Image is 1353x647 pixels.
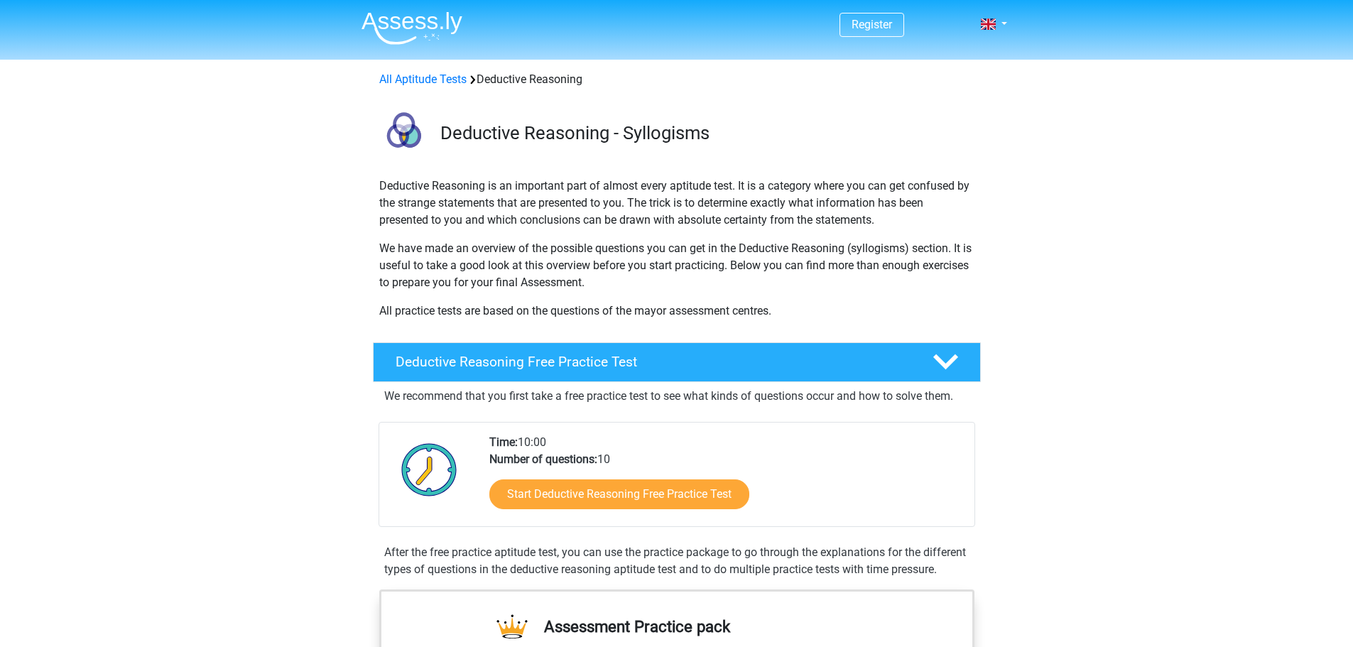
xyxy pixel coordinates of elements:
[852,18,892,31] a: Register
[379,240,974,291] p: We have made an overview of the possible questions you can get in the Deductive Reasoning (syllog...
[379,303,974,320] p: All practice tests are based on the questions of the mayor assessment centres.
[479,434,974,526] div: 10:00 10
[374,105,434,165] img: deductive reasoning
[379,544,975,578] div: After the free practice aptitude test, you can use the practice package to go through the explana...
[396,354,910,370] h4: Deductive Reasoning Free Practice Test
[489,435,518,449] b: Time:
[489,452,597,466] b: Number of questions:
[384,388,969,405] p: We recommend that you first take a free practice test to see what kinds of questions occur and ho...
[440,122,969,144] h3: Deductive Reasoning - Syllogisms
[374,71,980,88] div: Deductive Reasoning
[362,11,462,45] img: Assessly
[367,342,987,382] a: Deductive Reasoning Free Practice Test
[489,479,749,509] a: Start Deductive Reasoning Free Practice Test
[379,72,467,86] a: All Aptitude Tests
[393,434,465,505] img: Clock
[379,178,974,229] p: Deductive Reasoning is an important part of almost every aptitude test. It is a category where yo...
